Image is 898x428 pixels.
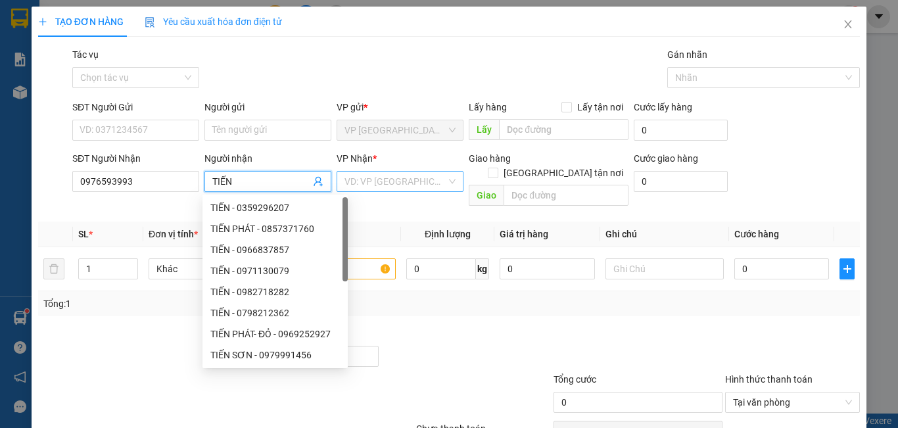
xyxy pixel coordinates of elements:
[72,100,199,114] div: SĐT Người Gửi
[600,222,729,247] th: Ghi chú
[72,49,99,60] label: Tác vụ
[210,264,340,278] div: TIẾN - 0971130079
[210,348,340,362] div: TIẾN SƠN - 0979991456
[634,171,728,192] input: Cước giao hàng
[337,100,463,114] div: VP gửi
[337,153,373,164] span: VP Nhận
[43,297,348,311] div: Tổng: 1
[38,16,124,27] span: TẠO ĐƠN HÀNG
[634,153,698,164] label: Cước giao hàng
[572,100,628,114] span: Lấy tận nơi
[202,260,348,281] div: TIẾN - 0971130079
[104,7,180,18] strong: ĐỒNG PHƯỚC
[476,258,489,279] span: kg
[667,49,707,60] label: Gán nhãn
[145,17,155,28] img: icon
[204,100,331,114] div: Người gửi
[72,151,199,166] div: SĐT Người Nhận
[469,153,511,164] span: Giao hàng
[202,345,348,366] div: TIẾN SƠN - 0979991456
[210,306,340,320] div: TIẾN - 0798212362
[634,102,692,112] label: Cước lấy hàng
[202,197,348,218] div: TIẾN - 0359296207
[29,95,80,103] span: 08:37:21 [DATE]
[210,327,340,341] div: TIẾN PHÁT- ĐỎ - 0969252927
[202,302,348,323] div: TIẾN - 0798212362
[210,222,340,236] div: TIẾN PHÁT - 0857371760
[210,285,340,299] div: TIẾN - 0982718282
[554,374,596,385] span: Tổng cước
[210,243,340,257] div: TIẾN - 0966837857
[605,258,724,279] input: Ghi Chú
[156,259,259,279] span: Khác
[313,176,323,187] span: user-add
[469,102,507,112] span: Lấy hàng
[498,166,628,180] span: [GEOGRAPHIC_DATA] tận nơi
[839,258,855,279] button: plus
[78,229,89,239] span: SL
[4,95,80,103] span: In ngày:
[725,374,813,385] label: Hình thức thanh toán
[66,83,138,93] span: VPPD1310250002
[830,7,866,43] button: Close
[425,229,471,239] span: Định lượng
[840,264,854,274] span: plus
[204,151,331,166] div: Người nhận
[504,185,628,206] input: Dọc đường
[104,21,177,37] span: Bến xe [GEOGRAPHIC_DATA]
[469,185,504,206] span: Giao
[202,218,348,239] div: TIẾN PHÁT - 0857371760
[500,229,548,239] span: Giá trị hàng
[104,59,161,66] span: Hotline: 19001152
[4,85,138,93] span: [PERSON_NAME]:
[104,39,181,56] span: 01 Võ Văn Truyện, KP.1, Phường 2
[202,281,348,302] div: TIẾN - 0982718282
[733,392,852,412] span: Tại văn phòng
[202,239,348,260] div: TIẾN - 0966837857
[38,17,47,26] span: plus
[843,19,853,30] span: close
[344,120,456,140] span: VP Phước Đông
[499,119,628,140] input: Dọc đường
[734,229,779,239] span: Cước hàng
[145,16,282,27] span: Yêu cầu xuất hóa đơn điện tử
[634,120,728,141] input: Cước lấy hàng
[469,119,499,140] span: Lấy
[500,258,594,279] input: 0
[149,229,198,239] span: Đơn vị tính
[5,8,63,66] img: logo
[35,71,161,82] span: -----------------------------------------
[43,258,64,279] button: delete
[202,323,348,345] div: TIẾN PHÁT- ĐỎ - 0969252927
[210,201,340,215] div: TIẾN - 0359296207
